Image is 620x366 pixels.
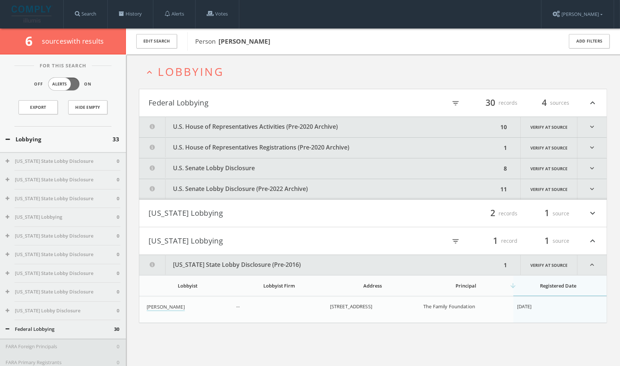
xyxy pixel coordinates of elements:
[487,207,499,220] span: 2
[236,303,239,310] span: --
[501,255,509,275] div: 1
[139,117,498,137] button: U.S. House of Representatives Activities (Pre-2020 Archive)
[6,251,117,258] button: [US_STATE] State Lobby Disclosure
[147,303,185,311] a: [PERSON_NAME]
[6,214,117,221] button: [US_STATE] Lobbying
[577,255,607,275] i: expand_less
[6,270,117,277] button: [US_STATE] State Lobby Disclosure
[539,96,550,109] span: 4
[6,343,117,350] button: FARA Foreign Principals
[113,135,119,144] span: 33
[149,207,373,220] button: [US_STATE] Lobbying
[451,99,460,107] i: filter_list
[117,343,119,350] span: 0
[117,307,119,315] span: 0
[139,158,501,179] button: U.S. Senate Lobby Disclosure
[117,214,119,221] span: 0
[577,138,607,158] i: expand_more
[117,288,119,296] span: 0
[577,158,607,179] i: expand_more
[42,37,104,46] span: source s with results
[6,232,117,240] button: [US_STATE] State Lobby Disclosure
[330,282,415,289] div: Address
[114,326,119,333] span: 30
[117,195,119,202] span: 0
[117,176,119,184] span: 0
[147,282,228,289] div: Lobbyist
[139,179,498,199] button: U.S. Senate Lobby Disclosure (Pre-2022 Archive)
[34,81,43,87] span: Off
[423,282,509,289] div: Principal
[498,117,509,137] div: 10
[6,195,117,202] button: [US_STATE] State Lobby Disclosure
[25,32,39,50] span: 6
[473,207,517,220] div: records
[117,232,119,240] span: 0
[525,235,569,247] div: source
[19,100,58,114] a: Export
[520,179,577,199] a: Verify at source
[510,282,517,289] i: arrow_downward
[84,81,92,87] span: On
[588,97,597,109] i: expand_less
[219,37,270,46] b: [PERSON_NAME]
[117,270,119,277] span: 0
[482,96,499,109] span: 30
[6,158,117,165] button: [US_STATE] State Lobby Disclosure
[11,6,53,23] img: illumis
[6,176,117,184] button: [US_STATE] State Lobby Disclosure
[520,138,577,158] a: Verify at source
[144,66,607,78] button: expand_lessLobbying
[541,234,553,247] span: 1
[136,34,177,48] button: Edit Search
[525,207,569,220] div: source
[569,34,610,48] button: Add Filters
[588,207,597,220] i: expand_more
[236,282,321,289] div: Lobbyist Firm
[423,303,475,310] span: The Family Foundation
[577,179,607,199] i: expand_more
[117,158,119,165] span: 0
[520,255,577,275] a: Verify at source
[498,179,509,199] div: 11
[139,138,501,158] button: U.S. House of Representatives Registrations (Pre-2020 Archive)
[520,117,577,137] a: Verify at source
[501,158,509,179] div: 8
[139,255,501,275] button: [US_STATE] State Lobby Disclosure (Pre-2016)
[149,97,373,109] button: Federal Lobbying
[490,234,501,247] span: 1
[541,207,553,220] span: 1
[34,62,92,70] span: For This Search
[149,235,373,247] button: [US_STATE] Lobbying
[451,237,460,245] i: filter_list
[517,303,532,310] span: [DATE]
[330,303,372,310] span: [STREET_ADDRESS]
[6,326,114,333] button: Federal Lobbying
[144,67,154,77] i: expand_less
[195,37,270,46] span: Person
[6,288,117,296] button: [US_STATE] State Lobby Disclosure
[577,117,607,137] i: expand_more
[117,251,119,258] span: 0
[525,97,569,109] div: sources
[139,296,607,323] div: grid
[501,138,509,158] div: 1
[473,97,517,109] div: records
[6,135,113,144] button: Lobbying
[68,100,107,114] button: Hide Empty
[6,307,117,315] button: [US_STATE] Lobby Disclosure
[588,235,597,247] i: expand_less
[473,235,517,247] div: record
[517,282,599,289] div: Registered Date
[158,64,224,79] span: Lobbying
[520,158,577,179] a: Verify at source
